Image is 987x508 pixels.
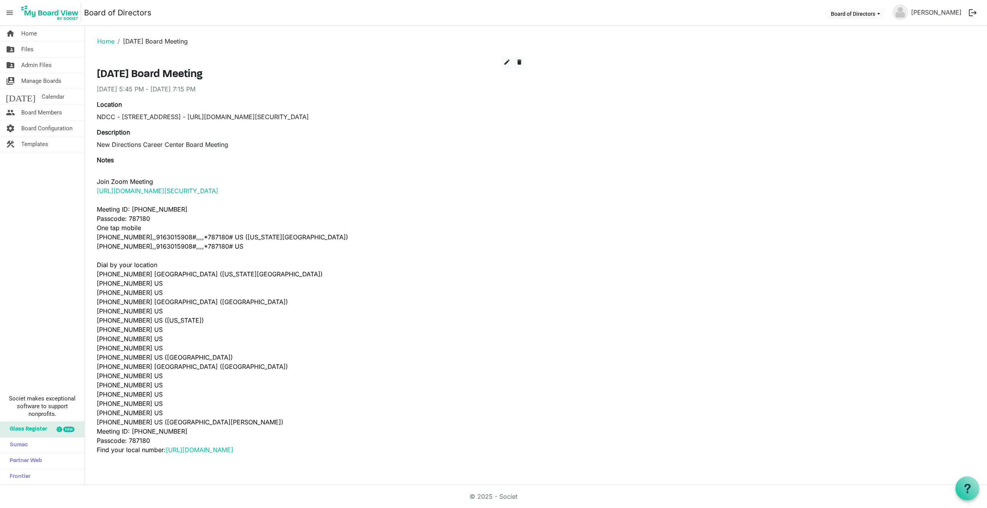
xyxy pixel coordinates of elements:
[21,26,37,41] span: Home
[21,42,34,57] span: Files
[19,3,81,22] img: My Board View Logo
[166,446,233,454] a: [URL][DOMAIN_NAME]
[115,37,188,46] li: [DATE] Board Meeting
[502,57,512,68] button: edit
[893,5,908,20] img: no-profile-picture.svg
[516,59,523,66] span: delete
[97,100,122,109] label: Location
[6,73,15,89] span: switch_account
[6,42,15,57] span: folder_shared
[514,57,525,68] button: delete
[6,121,15,136] span: settings
[97,37,115,45] a: Home
[42,89,64,104] span: Calendar
[6,136,15,152] span: construction
[2,5,17,20] span: menu
[21,105,62,120] span: Board Members
[3,395,81,418] span: Societ makes exceptional software to support nonprofits.
[97,178,348,454] span: Join Zoom Meeting Meeting ID: [PHONE_NUMBER] Passcode: 787180 One tap mobile [PHONE_NUMBER],,9163...
[470,493,517,500] a: © 2025 - Societ
[6,422,47,437] span: Glass Register
[97,187,218,195] a: [URL][DOMAIN_NAME][SECURITY_DATA]
[97,155,114,165] label: Notes
[965,5,981,21] button: logout
[6,57,15,73] span: folder_shared
[97,84,525,94] div: [DATE] 5:45 PM - [DATE] 7:15 PM
[97,128,130,137] label: Description
[97,112,525,121] div: NDCC - [STREET_ADDRESS] - [URL][DOMAIN_NAME][SECURITY_DATA]
[97,68,525,81] h3: [DATE] Board Meeting
[21,136,48,152] span: Templates
[6,469,30,484] span: Frontier
[6,453,42,469] span: Partner Web
[84,5,152,20] a: Board of Directors
[6,437,28,453] span: Sumac
[826,8,885,19] button: Board of Directors dropdownbutton
[21,57,52,73] span: Admin Files
[21,121,72,136] span: Board Configuration
[97,140,525,149] p: New Directions Career Center Board Meeting
[504,59,510,66] span: edit
[6,105,15,120] span: people
[908,5,965,20] a: [PERSON_NAME]
[6,89,35,104] span: [DATE]
[6,26,15,41] span: home
[21,73,61,89] span: Manage Boards
[63,427,74,432] div: new
[19,3,84,22] a: My Board View Logo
